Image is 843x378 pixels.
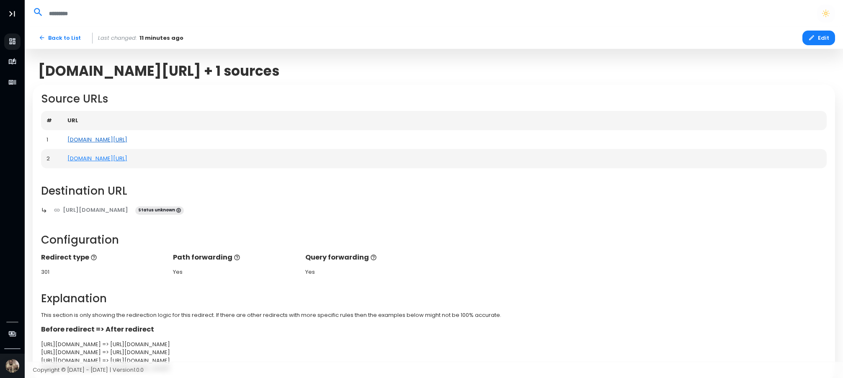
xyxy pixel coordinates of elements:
th: URL [62,111,827,130]
img: Avatar [5,359,19,373]
button: Toggle Aside [4,6,20,22]
a: [DOMAIN_NAME][URL] [67,136,127,144]
button: Edit [802,31,835,45]
div: 301 [41,268,165,276]
p: Before redirect => After redirect [41,324,827,334]
span: Status unknown [135,206,184,215]
a: [DOMAIN_NAME][URL] [67,154,127,162]
span: Copyright © [DATE] - [DATE] | Version 1.0.0 [33,366,144,374]
h2: Explanation [41,292,827,305]
p: Query forwarding [305,252,429,262]
p: This section is only showing the redirection logic for this redirect. If there are other redirect... [41,311,827,319]
a: Back to List [33,31,87,45]
p: Redirect type [41,252,165,262]
div: 2 [46,154,57,163]
a: [URL][DOMAIN_NAME] [48,203,134,218]
div: Yes [305,268,429,276]
span: 11 minutes ago [139,34,183,42]
span: Last changed: [98,34,137,42]
div: Yes [173,268,297,276]
span: [DOMAIN_NAME][URL] + 1 sources [38,63,279,79]
div: [URL][DOMAIN_NAME] => [URL][DOMAIN_NAME] [41,340,827,349]
th: # [41,111,62,130]
div: 1 [46,136,57,144]
div: [URL][DOMAIN_NAME] => [URL][DOMAIN_NAME] [41,357,827,365]
h2: Configuration [41,234,827,247]
p: Path forwarding [173,252,297,262]
h2: Destination URL [41,185,827,198]
div: [URL][DOMAIN_NAME] => [URL][DOMAIN_NAME] [41,348,827,357]
h2: Source URLs [41,93,827,105]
